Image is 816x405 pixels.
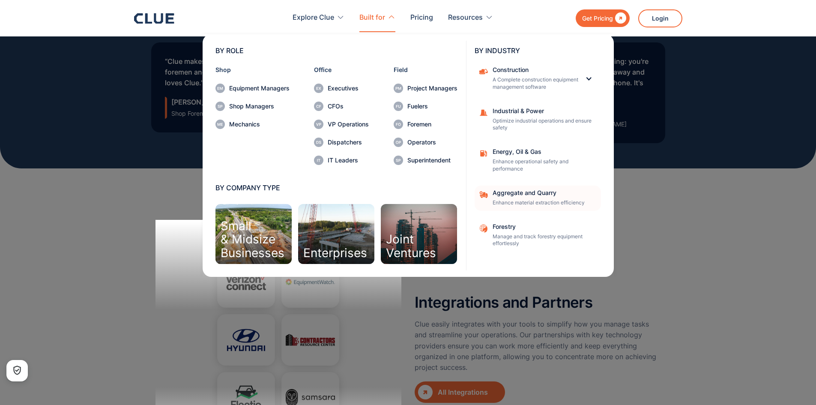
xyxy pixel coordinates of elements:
[314,156,369,165] a: IT Leaders
[479,67,488,76] img: Construction
[415,319,661,373] p: Clue easily integrates with your tools to simplify how you manage tasks and streamline your opera...
[475,186,601,211] a: Aggregate and QuarryEnhance material extraction efficiency
[493,117,595,132] p: Optimize industrial operations and ensure safety
[407,139,457,145] div: Operators
[493,190,595,196] div: Aggregate and Quarry
[410,4,433,31] a: Pricing
[328,139,369,145] div: Dispatchers
[638,9,682,27] a: Login
[493,199,595,207] p: Enhance material extraction efficiency
[314,120,369,129] a: VP Operations
[215,84,290,93] a: Equipment Managers
[475,47,601,54] div: BY INDUSTRY
[479,108,488,117] img: Construction cone icon
[381,204,457,264] a: JointVentures
[407,103,457,109] div: Fuelers
[493,149,595,155] div: Energy, Oil & Gas
[394,84,457,93] a: Project Managers
[394,120,457,129] a: Foremen
[407,157,457,163] div: Superintendent
[448,4,493,31] div: Resources
[215,204,292,264] a: Small& MidsizeBusinesses
[475,144,601,177] a: Energy, Oil & GasEnhance operational safety and performance
[328,157,369,163] div: IT Leaders
[418,385,433,399] div: 
[229,121,290,127] div: Mechanics
[328,121,369,127] div: VP Operations
[479,190,488,199] img: Aggregate and Quarry
[215,47,457,54] div: BY ROLE
[475,104,601,136] a: Industrial & PowerOptimize industrial operations and ensure safety
[493,76,578,91] p: A Complete construction equipment management software
[475,219,601,252] a: ForestryManage and track forestry equipment effortlessly
[479,224,488,233] img: Aggregate and Quarry
[394,67,457,73] div: Field
[613,13,626,24] div: 
[293,4,334,31] div: Explore Clue
[493,158,595,173] p: Enhance operational safety and performance
[394,102,457,111] a: Fuelers
[328,85,369,91] div: Executives
[229,85,290,91] div: Equipment Managers
[303,246,367,260] div: Enterprises
[328,103,369,109] div: CFOs
[475,63,601,95] div: ConstructionConstructionA Complete construction equipment management software
[493,67,578,73] div: Construction
[314,102,369,111] a: CFOs
[215,120,290,129] a: Mechanics
[493,233,595,248] p: Manage and track forestry equipment effortlessly
[438,387,496,398] div: All Integrations
[479,149,488,158] img: fleet fuel icon
[314,138,369,147] a: Dispatchers
[662,285,816,405] div: Widget de chat
[415,381,505,403] a: All Integrations
[475,63,584,95] a: ConstructionA Complete construction equipment management software
[314,84,369,93] a: Executives
[229,103,290,109] div: Shop Managers
[407,85,457,91] div: Project Managers
[407,121,457,127] div: Foremen
[493,224,595,230] div: Forestry
[221,219,284,260] div: Small & Midsize Businesses
[134,32,682,277] nav: Built for
[314,67,369,73] div: Office
[415,294,592,311] h2: Integrations and Partners
[662,285,816,405] iframe: Chat Widget
[293,4,344,31] div: Explore Clue
[215,67,290,73] div: Shop
[359,4,395,31] div: Built for
[359,4,385,31] div: Built for
[298,204,374,264] a: Enterprises
[582,13,613,24] div: Get Pricing
[493,108,595,114] div: Industrial & Power
[215,184,457,191] div: BY COMPANY TYPE
[215,102,290,111] a: Shop Managers
[394,156,457,165] a: Superintendent
[576,9,630,27] a: Get Pricing
[448,4,483,31] div: Resources
[386,233,436,260] div: Joint Ventures
[394,138,457,147] a: Operators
